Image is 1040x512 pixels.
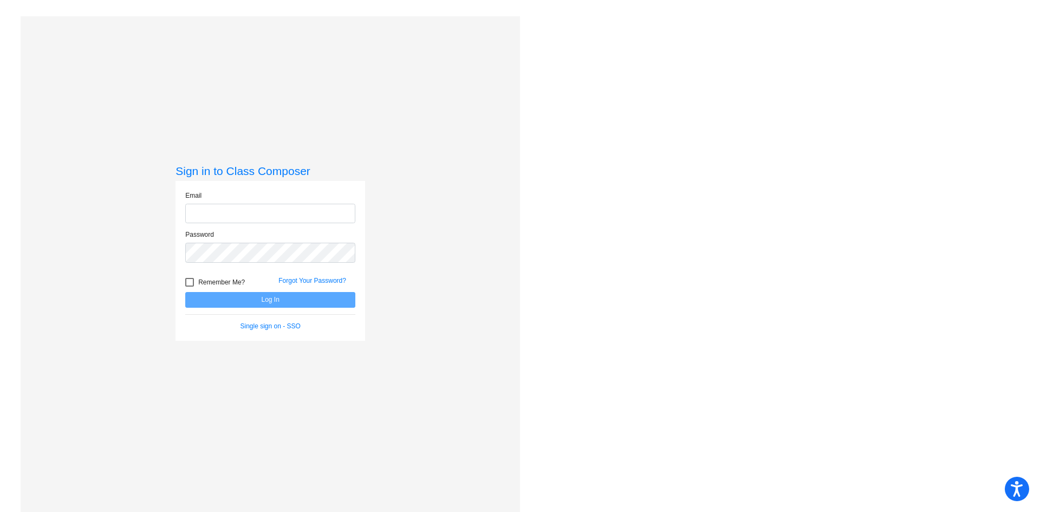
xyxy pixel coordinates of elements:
[175,164,365,178] h3: Sign in to Class Composer
[278,277,346,284] a: Forgot Your Password?
[185,292,355,308] button: Log In
[185,230,214,239] label: Password
[198,276,245,289] span: Remember Me?
[240,322,301,330] a: Single sign on - SSO
[185,191,201,200] label: Email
